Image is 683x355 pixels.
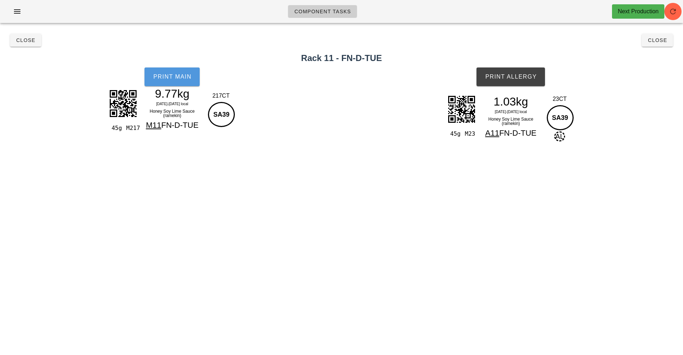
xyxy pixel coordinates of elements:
[648,37,667,43] span: Close
[547,105,574,130] div: SA39
[545,95,575,103] div: 23CT
[288,5,357,18] a: Component Tasks
[554,131,565,141] span: AL
[4,52,679,65] h2: Rack 11 - FN-D-TUE
[480,116,542,127] div: Honey Soy Lime Sauce (ramekin)
[294,9,351,14] span: Component Tasks
[206,92,236,100] div: 217CT
[153,74,191,80] span: Print Main
[156,102,188,106] span: [DATE]-[DATE] local
[16,37,35,43] span: Close
[447,129,462,139] div: 45g
[485,74,537,80] span: Print Allergy
[144,67,200,86] button: Print Main
[485,129,499,137] span: A11
[146,121,161,130] span: M11
[495,110,527,114] span: [DATE]-[DATE] local
[105,85,141,121] img: zcUui9xZEfKJjaN8FYdtNUR1hORa1YaATWxCCHhjG4VsnnpJpKqqIx0UUR25XCQqIm1ya8pyAAshz+jZRT2EPDcoRKWtc0gXC...
[444,91,479,127] img: 4CKXduPmYKuGAAAAAASUVORK5CYII=
[10,34,41,47] button: Close
[499,129,536,137] span: FN-D-TUE
[161,121,199,130] span: FN-D-TUE
[208,102,235,127] div: SA39
[109,123,123,133] div: 45g
[462,129,477,139] div: M23
[123,123,138,133] div: M217
[642,34,673,47] button: Close
[141,88,203,99] div: 9.77kg
[618,7,659,16] div: Next Production
[476,67,545,86] button: Print Allergy
[480,96,542,107] div: 1.03kg
[141,108,203,119] div: Honey Soy Lime Sauce (ramekin)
